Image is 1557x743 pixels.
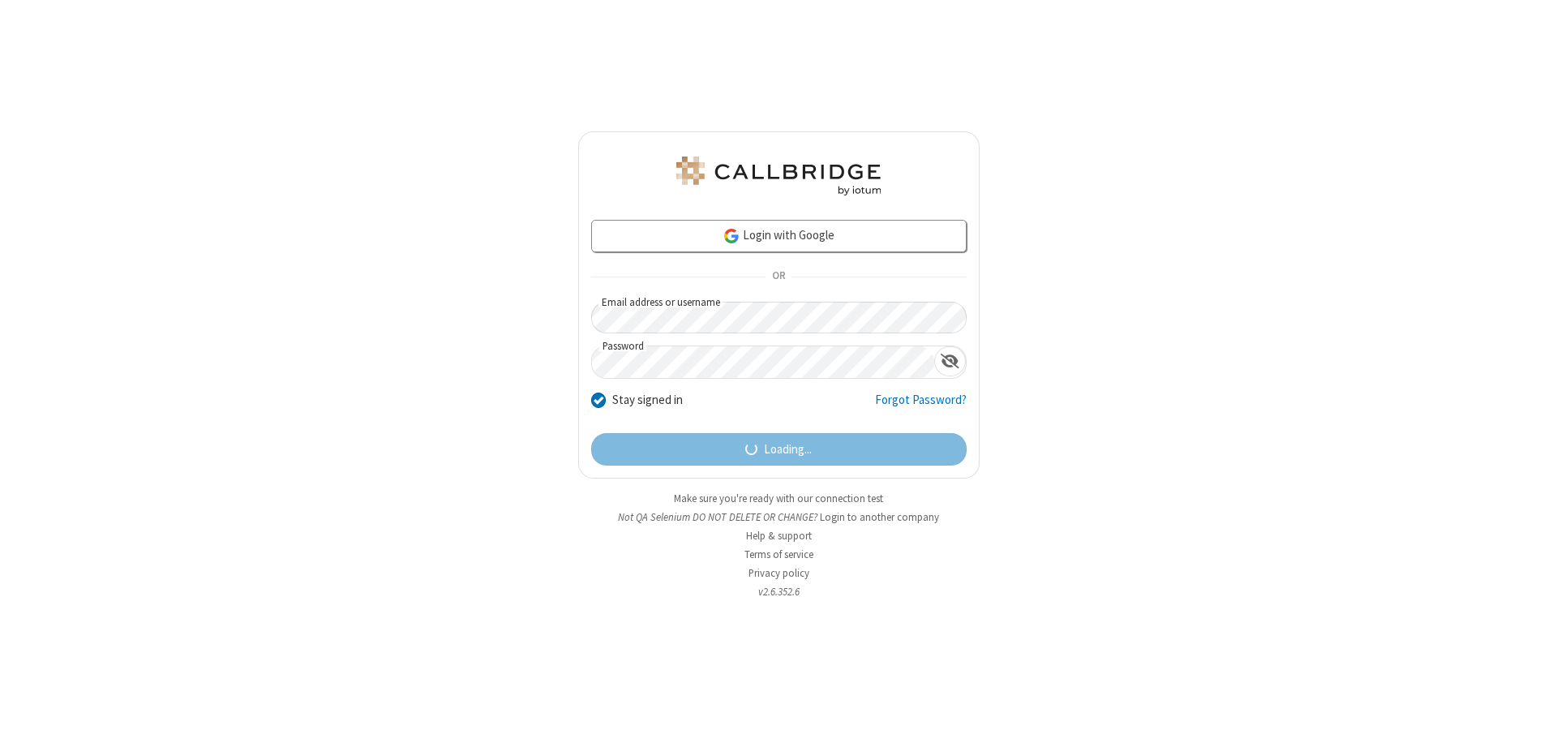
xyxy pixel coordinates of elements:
label: Stay signed in [612,391,683,410]
a: Login with Google [591,220,967,252]
a: Forgot Password? [875,391,967,422]
li: v2.6.352.6 [578,584,980,599]
button: Loading... [591,433,967,466]
span: Loading... [764,440,812,459]
li: Not QA Selenium DO NOT DELETE OR CHANGE? [578,509,980,525]
div: Show password [934,346,966,376]
a: Help & support [746,529,812,543]
input: Email address or username [591,302,967,333]
a: Make sure you're ready with our connection test [674,492,883,505]
a: Terms of service [744,548,813,561]
img: QA Selenium DO NOT DELETE OR CHANGE [673,157,884,195]
a: Privacy policy [748,566,809,580]
button: Login to another company [820,509,939,525]
span: OR [766,266,791,289]
img: google-icon.png [723,227,740,245]
input: Password [592,346,934,378]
